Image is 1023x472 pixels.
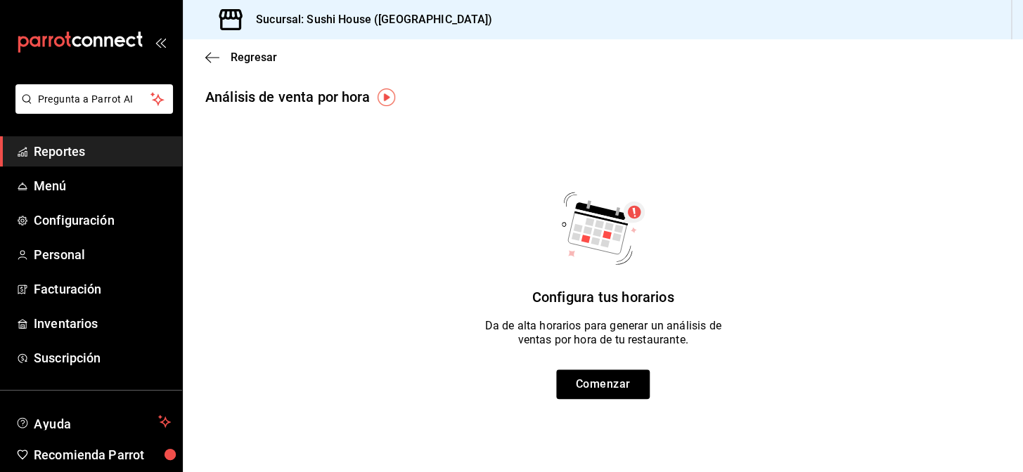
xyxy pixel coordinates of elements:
span: Configuración [34,211,171,230]
button: Pregunta a Parrot AI [15,84,173,114]
button: Regresar [205,51,277,64]
span: Recomienda Parrot [34,445,171,464]
span: Ayuda [34,413,153,430]
div: Análisis de venta por hora [205,86,370,107]
span: Inventarios [34,314,171,333]
p: Configura tus horarios [532,287,674,308]
h3: Sucursal: Sushi House ([GEOGRAPHIC_DATA]) [245,11,492,28]
span: Suscripción [34,348,171,367]
span: Regresar [231,51,277,64]
button: Comenzar [556,369,650,399]
a: Pregunta a Parrot AI [10,102,173,117]
span: Personal [34,245,171,264]
span: Pregunta a Parrot AI [38,92,151,107]
p: Da de alta horarios para generar un análisis de ventas por hora de tu restaurante. [484,319,721,347]
img: Tooltip marker [378,88,395,106]
span: Menú [34,176,171,195]
span: Reportes [34,142,171,161]
button: open_drawer_menu [155,37,166,48]
span: Facturación [34,280,171,299]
